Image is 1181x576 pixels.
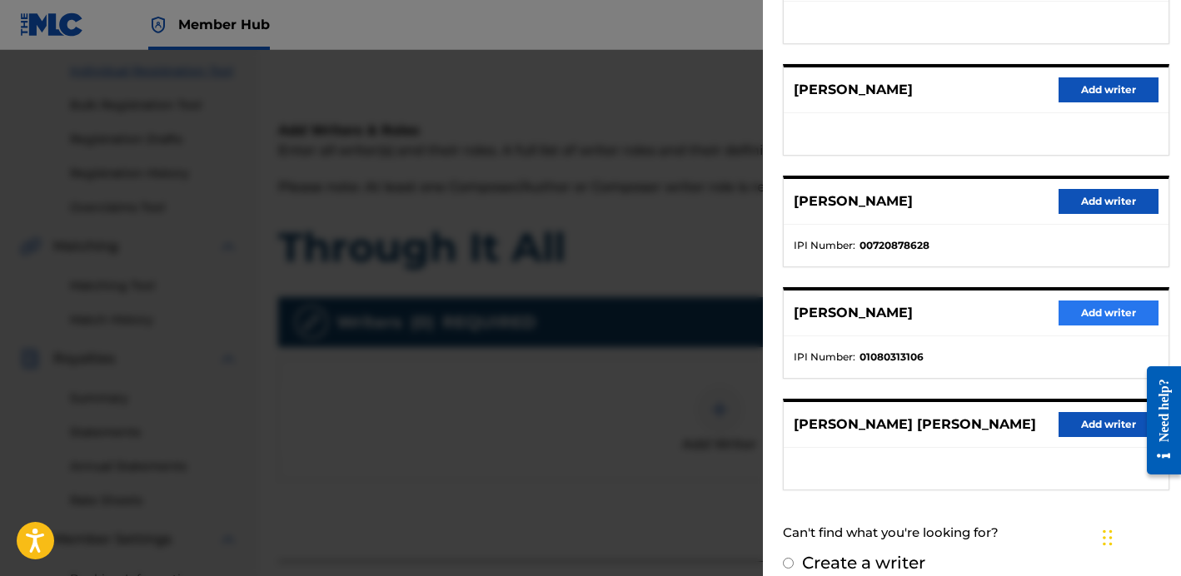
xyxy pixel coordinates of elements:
img: Top Rightsholder [148,15,168,35]
p: [PERSON_NAME] [794,303,913,323]
label: Create a writer [802,553,925,573]
img: MLC Logo [20,12,84,37]
p: [PERSON_NAME] [PERSON_NAME] [794,415,1036,434]
p: [PERSON_NAME] [794,191,913,211]
span: Member Hub [178,15,270,34]
strong: 00720878628 [860,238,929,253]
span: IPI Number : [794,238,855,253]
strong: 01080313106 [860,350,924,365]
p: [PERSON_NAME] [794,80,913,100]
iframe: Chat Widget [1098,496,1181,576]
iframe: Resource Center [1134,353,1181,487]
button: Add writer [1059,300,1159,325]
div: Can't find what you're looking for? [783,515,1169,551]
span: IPI Number : [794,350,855,365]
button: Add writer [1059,77,1159,102]
button: Add writer [1059,189,1159,214]
button: Add writer [1059,412,1159,437]
div: Drag [1103,513,1113,563]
